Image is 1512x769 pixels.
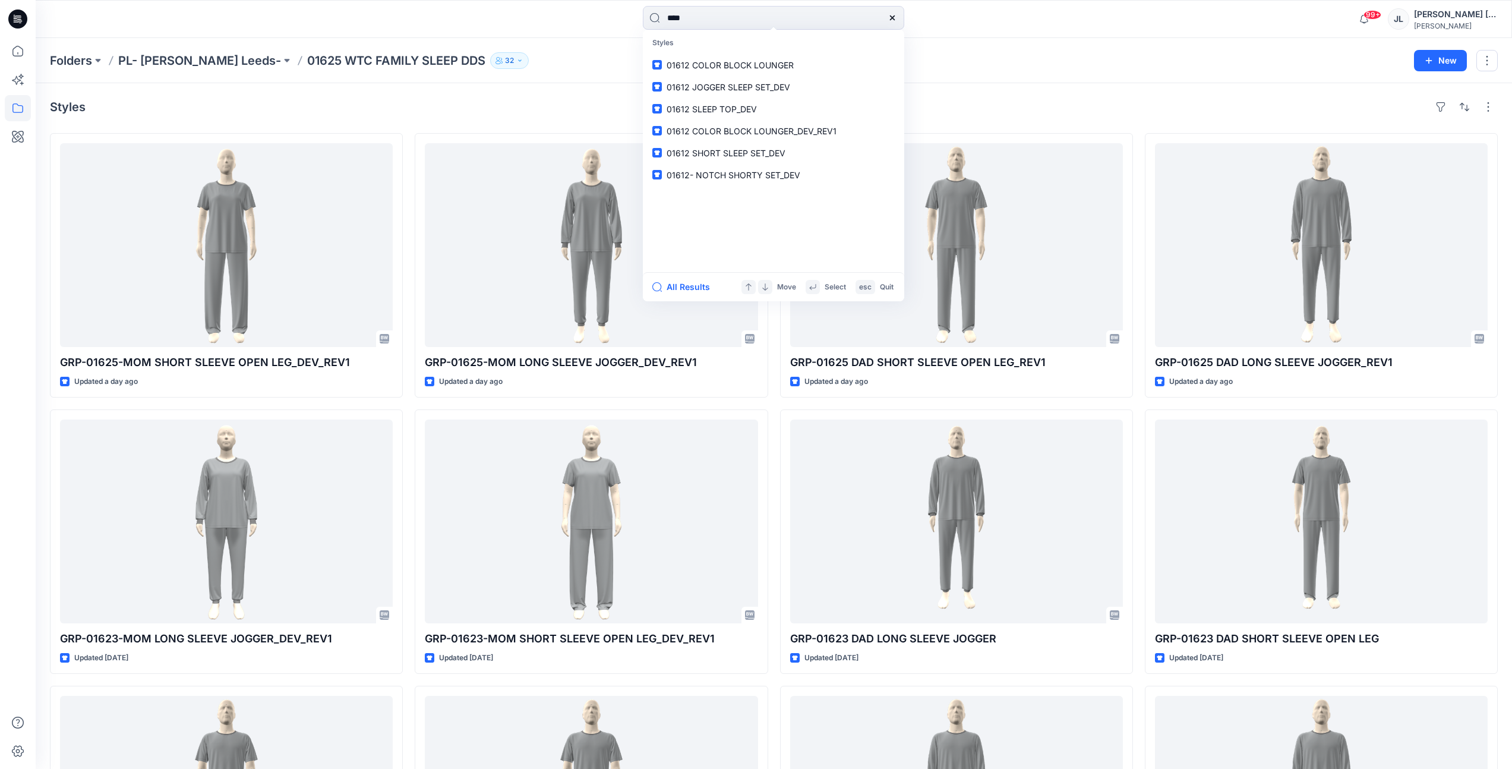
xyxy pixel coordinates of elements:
[74,652,128,664] p: Updated [DATE]
[439,652,493,664] p: Updated [DATE]
[859,281,872,294] p: esc
[425,631,757,647] p: GRP-01623-MOM SHORT SLEEVE OPEN LEG_DEV_REV1
[790,631,1123,647] p: GRP-01623 DAD LONG SLEEVE JOGGER
[505,54,514,67] p: 32
[1363,10,1381,20] span: 99+
[667,170,800,180] span: 01612- NOTCH SHORTY SET_DEV
[804,652,858,664] p: Updated [DATE]
[1155,631,1488,647] p: GRP-01623 DAD SHORT SLEEVE OPEN LEG
[60,631,393,647] p: GRP-01623-MOM LONG SLEEVE JOGGER_DEV_REV1
[777,281,796,294] p: Move
[790,420,1123,623] a: GRP-01623 DAD LONG SLEEVE JOGGER
[667,148,785,158] span: 01612 SHORT SLEEP SET_DEV
[645,32,902,54] p: Styles
[307,52,485,69] p: 01625 WTC FAMILY SLEEP DDS
[425,143,757,347] a: GRP-01625-MOM LONG SLEEVE JOGGER_DEV_REV1
[645,76,902,98] a: 01612 JOGGER SLEEP SET_DEV
[60,354,393,371] p: GRP-01625-MOM SHORT SLEEVE OPEN LEG_DEV_REV1
[652,280,718,294] button: All Results
[667,104,757,114] span: 01612 SLEEP TOP_DEV
[667,126,837,136] span: 01612 COLOR BLOCK LOUNGER_DEV_REV1
[667,60,794,70] span: 01612 COLOR BLOCK LOUNGER
[60,143,393,347] a: GRP-01625-MOM SHORT SLEEVE OPEN LEG_DEV_REV1
[1414,21,1497,30] div: [PERSON_NAME]
[645,54,902,76] a: 01612 COLOR BLOCK LOUNGER
[1169,652,1223,664] p: Updated [DATE]
[50,52,92,69] a: Folders
[1414,7,1497,21] div: [PERSON_NAME] [PERSON_NAME]
[667,82,790,92] span: 01612 JOGGER SLEEP SET_DEV
[74,376,138,388] p: Updated a day ago
[60,420,393,623] a: GRP-01623-MOM LONG SLEEVE JOGGER_DEV_REV1
[1155,354,1488,371] p: GRP-01625 DAD LONG SLEEVE JOGGER_REV1
[1155,143,1488,347] a: GRP-01625 DAD LONG SLEEVE JOGGER_REV1
[645,142,902,164] a: 01612 SHORT SLEEP SET_DEV
[645,120,902,142] a: 01612 COLOR BLOCK LOUNGER_DEV_REV1
[425,420,757,623] a: GRP-01623-MOM SHORT SLEEVE OPEN LEG_DEV_REV1
[1169,376,1233,388] p: Updated a day ago
[50,100,86,114] h4: Styles
[790,143,1123,347] a: GRP-01625 DAD SHORT SLEEVE OPEN LEG_REV1
[645,164,902,186] a: 01612- NOTCH SHORTY SET_DEV
[790,354,1123,371] p: GRP-01625 DAD SHORT SLEEVE OPEN LEG_REV1
[1388,8,1409,30] div: JL
[1414,50,1467,71] button: New
[439,376,503,388] p: Updated a day ago
[425,354,757,371] p: GRP-01625-MOM LONG SLEEVE JOGGER_DEV_REV1
[1155,420,1488,623] a: GRP-01623 DAD SHORT SLEEVE OPEN LEG
[880,281,894,294] p: Quit
[490,52,529,69] button: 32
[825,281,846,294] p: Select
[118,52,281,69] a: PL- [PERSON_NAME] Leeds-
[645,98,902,120] a: 01612 SLEEP TOP_DEV
[804,376,868,388] p: Updated a day ago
